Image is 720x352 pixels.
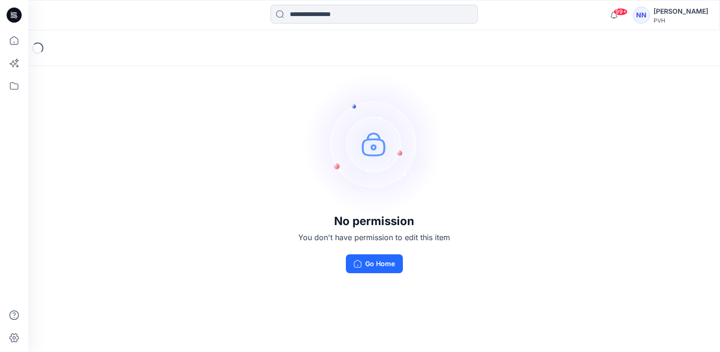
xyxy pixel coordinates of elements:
[614,8,628,16] span: 99+
[654,6,708,17] div: [PERSON_NAME]
[654,17,708,24] div: PVH
[633,7,650,24] div: NN
[346,254,403,273] button: Go Home
[303,73,445,215] img: no-perm.svg
[298,215,450,228] h3: No permission
[298,232,450,243] p: You don't have permission to edit this item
